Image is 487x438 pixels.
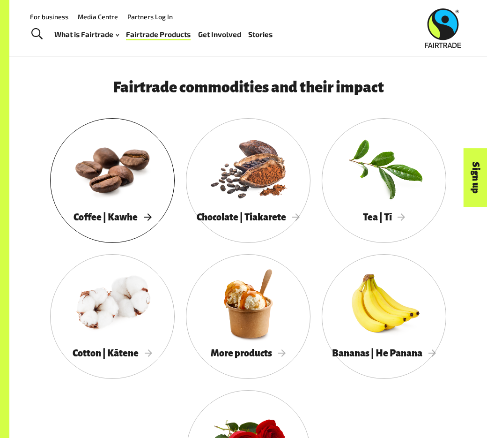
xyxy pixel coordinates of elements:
[29,79,467,96] h3: Fairtrade commodities and their impact
[78,13,118,21] a: Media Centre
[126,28,191,41] a: Fairtrade Products
[74,212,151,222] span: Coffee | Kawhe
[30,13,68,21] a: For business
[363,212,406,222] span: Tea | Tī
[54,28,119,41] a: What is Fairtrade
[50,118,175,243] a: Coffee | Kawhe
[322,118,446,243] a: Tea | Tī
[332,348,436,358] span: Bananas | He Panana
[186,118,310,243] a: Chocolate | Tiakarete
[425,8,461,48] img: Fairtrade Australia New Zealand logo
[198,28,241,41] a: Get Involved
[25,23,48,46] a: Toggle Search
[211,348,286,358] span: More products
[127,13,173,21] a: Partners Log In
[50,254,175,379] a: Cotton | Kātene
[197,212,300,222] span: Chocolate | Tiakarete
[73,348,152,358] span: Cotton | Kātene
[248,28,273,41] a: Stories
[322,254,446,379] a: Bananas | He Panana
[186,254,310,379] a: More products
